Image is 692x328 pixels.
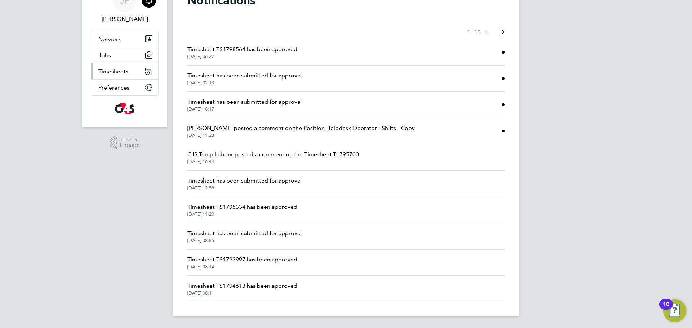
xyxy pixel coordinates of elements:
span: Timesheets [98,68,128,75]
span: [PERSON_NAME] posted a comment on the Position Helpdesk Operator - Shifts - Copy [187,124,415,132]
span: [DATE] 08:55 [187,238,302,243]
span: Timesheet has been submitted for approval [187,71,302,80]
a: Timesheet TS1795334 has been approved[DATE] 11:20 [187,203,297,217]
span: Timesheet TS1794613 has been approved [187,282,297,290]
span: Timesheet TS1795334 has been approved [187,203,297,211]
a: Go to home page [91,103,159,114]
span: Timesheet has been submitted for approval [187,176,302,185]
span: [DATE] 12:58 [187,185,302,191]
span: [DATE] 11:20 [187,211,297,217]
span: [DATE] 02:13 [187,80,302,86]
span: Jobs [98,52,111,59]
span: James Ferguson [91,15,159,23]
button: Jobs [91,47,158,63]
a: Timesheet TS1794613 has been approved[DATE] 08:11 [187,282,297,296]
a: Timesheet TS1793997 has been approved[DATE] 08:14 [187,255,297,270]
span: Timesheet TS1798564 has been approved [187,45,297,54]
div: 10 [663,304,669,314]
a: Powered byEngage [110,136,140,150]
a: Timesheet has been submitted for approval[DATE] 08:55 [187,229,302,243]
button: Open Resource Center, 10 new notifications [663,299,686,322]
span: Preferences [98,84,129,91]
span: [DATE] 08:11 [187,290,297,296]
span: [DATE] 06:27 [187,54,297,59]
a: Timesheet has been submitted for approval[DATE] 02:13 [187,71,302,86]
span: Timesheet has been submitted for approval [187,98,302,106]
button: Timesheets [91,63,158,79]
span: Timesheet has been submitted for approval [187,229,302,238]
span: CJS Temp Labour posted a comment on the Timesheet T1795700 [187,150,359,159]
a: Timesheet TS1798564 has been approved[DATE] 06:27 [187,45,297,59]
a: CJS Temp Labour posted a comment on the Timesheet T1795700[DATE] 16:44 [187,150,359,165]
span: Powered by [120,136,140,142]
span: 1 - 10 [467,28,480,36]
a: [PERSON_NAME] posted a comment on the Position Helpdesk Operator - Shifts - Copy[DATE] 11:23 [187,124,415,138]
span: [DATE] 18:17 [187,106,302,112]
span: Network [98,36,121,42]
button: Network [91,31,158,47]
a: Timesheet has been submitted for approval[DATE] 12:58 [187,176,302,191]
span: [DATE] 08:14 [187,264,297,270]
span: [DATE] 11:23 [187,132,415,138]
span: Timesheet TS1793997 has been approved [187,255,297,264]
a: Timesheet has been submitted for approval[DATE] 18:17 [187,98,302,112]
button: Preferences [91,80,158,95]
nav: Select page of notifications list [467,25,505,39]
span: Engage [120,142,140,148]
img: g4s-logo-retina.png [115,103,134,114]
span: [DATE] 16:44 [187,159,359,165]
